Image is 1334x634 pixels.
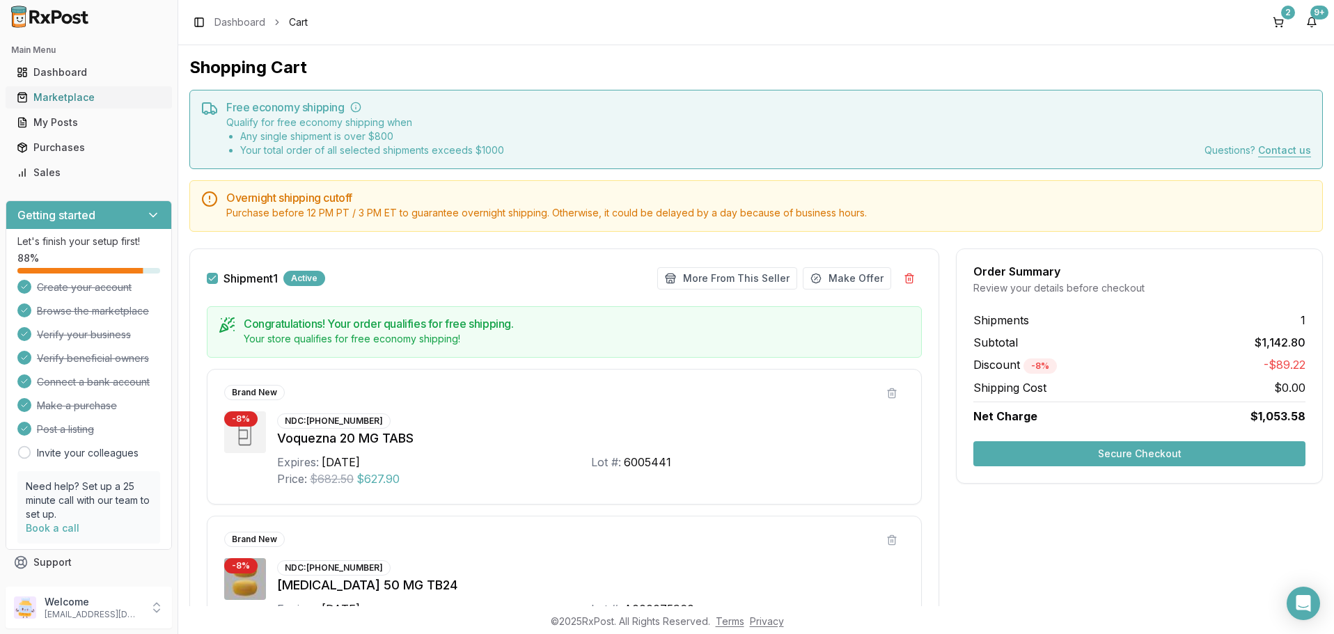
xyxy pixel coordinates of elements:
span: $627.90 [356,470,400,487]
button: More From This Seller [657,267,797,290]
li: Any single shipment is over $ 800 [240,129,504,143]
h3: Getting started [17,207,95,223]
span: Verify your business [37,328,131,342]
button: Support [6,550,172,575]
div: 9+ [1310,6,1328,19]
div: Voquezna 20 MG TABS [277,429,904,448]
div: Review your details before checkout [973,281,1305,295]
button: 9+ [1301,11,1323,33]
h5: Congratulations! Your order qualifies for free shipping. [244,318,910,329]
div: Expires: [277,601,319,617]
span: Browse the marketplace [37,304,149,318]
div: Dashboard [17,65,161,79]
div: [DATE] [322,454,360,470]
button: Feedback [6,575,172,600]
span: Discount [973,358,1057,372]
a: Book a call [26,522,79,534]
div: Lot #: [591,454,621,470]
h2: Main Menu [11,45,166,56]
div: My Posts [17,116,161,129]
button: Secure Checkout [973,441,1305,466]
span: -$89.22 [1264,356,1305,374]
div: Price: [277,470,307,487]
span: Create your account [37,280,132,294]
button: Dashboard [6,61,172,84]
button: Purchases [6,136,172,159]
div: Expires: [277,454,319,470]
h5: Free economy shipping [226,102,1311,113]
div: Purchases [17,141,161,154]
span: $0.00 [1274,379,1305,396]
div: Purchase before 12 PM PT / 3 PM ET to guarantee overnight shipping. Otherwise, it could be delaye... [226,206,1311,220]
span: Net Charge [973,409,1037,423]
li: Your total order of all selected shipments exceeds $ 1000 [240,143,504,157]
span: $1,142.80 [1255,334,1305,351]
a: Dashboard [214,15,265,29]
div: - 8 % [224,411,258,427]
button: Make Offer [803,267,891,290]
span: $682.50 [310,470,354,487]
span: 1 [1301,312,1305,328]
div: Questions? [1204,143,1311,157]
div: Brand New [224,532,285,547]
div: Lot #: [591,601,621,617]
a: My Posts [11,110,166,135]
span: Shipments [973,312,1029,328]
img: Voquezna 20 MG TABS [224,411,266,453]
p: Welcome [45,595,141,609]
button: 2 [1267,11,1289,33]
img: RxPost Logo [6,6,95,28]
div: [DATE] [322,601,360,617]
span: Feedback [33,580,81,594]
a: Sales [11,160,166,185]
div: - 8 % [224,558,258,573]
div: 6005441 [624,454,671,470]
p: [EMAIL_ADDRESS][DOMAIN_NAME] [45,609,141,620]
a: Terms [716,615,744,627]
div: A000075960 [624,601,694,617]
a: Privacy [750,615,784,627]
div: Order Summary [973,266,1305,277]
div: NDC: [PHONE_NUMBER] [277,560,391,576]
div: Your store qualifies for free economy shipping! [244,332,910,346]
div: [MEDICAL_DATA] 50 MG TB24 [277,576,904,595]
div: Active [283,271,325,286]
div: NDC: [PHONE_NUMBER] [277,413,391,429]
span: 88 % [17,251,39,265]
div: 2 [1281,6,1295,19]
a: Purchases [11,135,166,160]
span: Shipping Cost [973,379,1046,396]
span: Cart [289,15,308,29]
h5: Overnight shipping cutoff [226,192,1311,203]
span: Subtotal [973,334,1018,351]
p: Need help? Set up a 25 minute call with our team to set up. [26,480,152,521]
span: $1,053.58 [1250,408,1305,425]
span: Connect a bank account [37,375,150,389]
div: Sales [17,166,161,180]
div: Qualify for free economy shipping when [226,116,504,157]
p: Let's finish your setup first! [17,235,160,248]
button: My Posts [6,111,172,134]
span: Verify beneficial owners [37,351,149,365]
a: Marketplace [11,85,166,110]
h1: Shopping Cart [189,56,1323,79]
span: Post a listing [37,422,94,436]
span: Make a purchase [37,399,117,413]
span: Shipment 1 [223,273,278,284]
a: Invite your colleagues [37,446,139,460]
img: User avatar [14,596,36,619]
button: Sales [6,161,172,184]
div: Brand New [224,385,285,400]
nav: breadcrumb [214,15,308,29]
a: Dashboard [11,60,166,85]
div: Open Intercom Messenger [1287,587,1320,620]
div: - 8 % [1023,358,1057,374]
button: Marketplace [6,86,172,109]
div: Marketplace [17,90,161,104]
img: Myrbetriq 50 MG TB24 [224,558,266,600]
